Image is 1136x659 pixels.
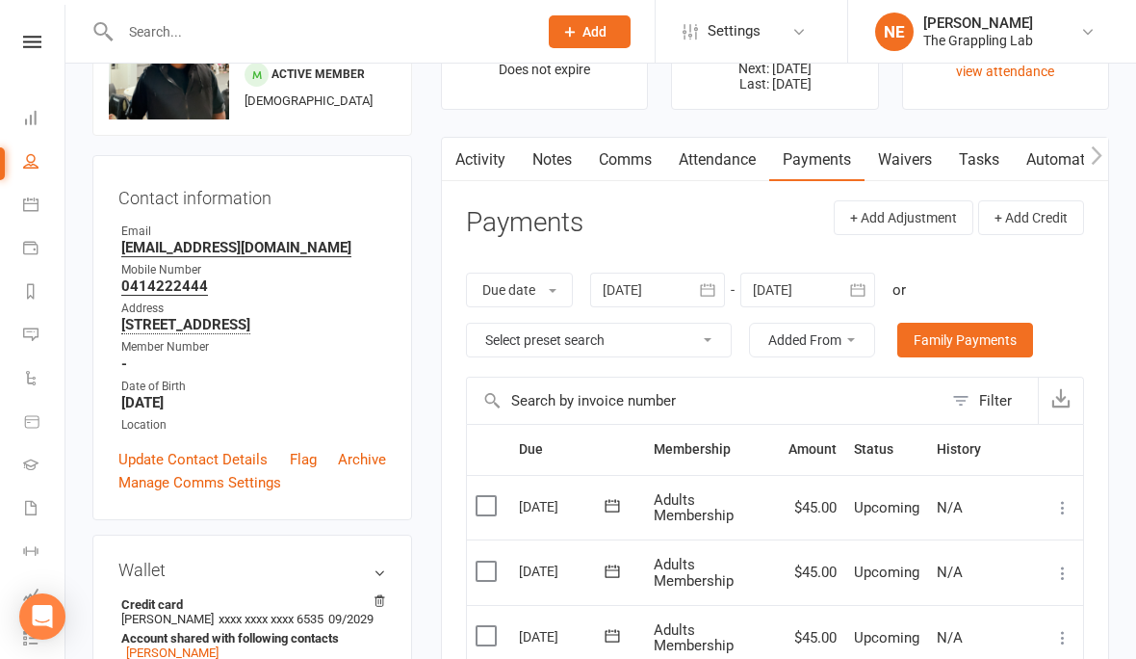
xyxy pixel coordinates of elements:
a: People [23,142,66,185]
span: Adults Membership [654,621,734,655]
span: Adults Membership [654,556,734,590]
a: Comms [585,138,665,182]
td: $45.00 [780,540,845,605]
a: Dashboard [23,98,66,142]
div: [DATE] [519,621,607,651]
strong: Credit card [121,597,376,612]
th: Status [845,425,928,474]
a: Activity [442,138,519,182]
div: [DATE] [519,491,607,521]
span: Add [582,24,607,40]
span: N/A [937,629,963,646]
div: [DATE] [519,556,607,586]
a: Tasks [945,138,1013,182]
a: Family Payments [897,323,1033,357]
a: Notes [519,138,585,182]
span: Upcoming [854,564,919,581]
a: Attendance [665,138,769,182]
strong: - [121,356,386,373]
div: or [892,278,906,302]
div: Email [121,223,386,241]
span: Settings [708,10,761,53]
td: $45.00 [780,475,845,540]
span: Adults Membership [654,491,734,525]
h3: Payments [466,208,583,238]
div: Location [121,416,386,435]
div: The Grappling Lab [923,32,1033,49]
span: xxxx xxxx xxxx 6535 [219,612,323,626]
a: Product Sales [23,402,66,445]
span: 09/2029 [328,612,374,626]
div: Filter [979,389,1012,412]
a: Payments [769,138,865,182]
button: Add [549,15,631,48]
div: [PERSON_NAME] [923,14,1033,32]
a: Update Contact Details [118,448,268,471]
strong: Account shared with following contacts [121,631,376,646]
a: Reports [23,272,66,315]
a: Assessments [23,575,66,619]
span: N/A [937,499,963,516]
strong: [DATE] [121,394,386,411]
th: Due [510,425,645,474]
th: Membership [645,425,780,474]
span: Upcoming [854,499,919,516]
button: Added From [749,323,875,357]
div: Member Number [121,338,386,356]
a: Payments [23,228,66,272]
h3: Wallet [118,561,386,580]
a: Calendar [23,185,66,228]
span: Upcoming [854,629,919,646]
a: view attendance [956,64,1054,79]
button: Due date [466,273,573,307]
span: Active member [271,67,365,81]
a: Automations [1013,138,1127,182]
span: [DEMOGRAPHIC_DATA] [245,93,373,108]
input: Search by invoice number [467,378,942,424]
input: Search... [115,18,524,45]
a: Manage Comms Settings [118,471,281,494]
span: N/A [937,564,963,581]
button: + Add Credit [978,200,1084,235]
a: Flag [290,448,317,471]
th: History [928,425,1043,474]
button: + Add Adjustment [834,200,973,235]
p: Next: [DATE] Last: [DATE] [689,61,860,92]
a: Waivers [865,138,945,182]
h3: Contact information [118,181,386,208]
div: Mobile Number [121,261,386,279]
div: Address [121,300,386,318]
span: Does not expire [499,62,590,77]
div: NE [875,13,914,51]
div: Open Intercom Messenger [19,593,65,640]
th: Amount [780,425,845,474]
button: Filter [942,378,1038,424]
a: Archive [338,448,386,471]
div: Date of Birth [121,378,386,396]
